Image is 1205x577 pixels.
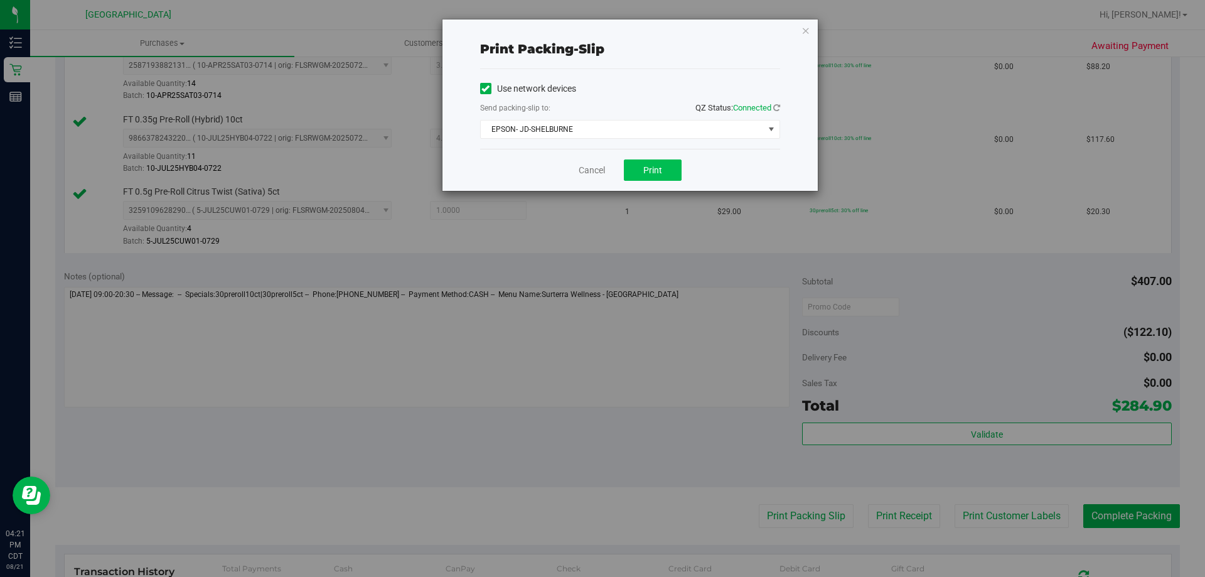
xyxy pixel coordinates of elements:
[733,103,771,112] span: Connected
[480,41,604,57] span: Print packing-slip
[481,121,764,138] span: EPSON- JD-SHELBURNE
[480,102,550,114] label: Send packing-slip to:
[643,165,662,175] span: Print
[480,82,576,95] label: Use network devices
[763,121,779,138] span: select
[579,164,605,177] a: Cancel
[13,477,50,514] iframe: Resource center
[624,159,682,181] button: Print
[695,103,780,112] span: QZ Status:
